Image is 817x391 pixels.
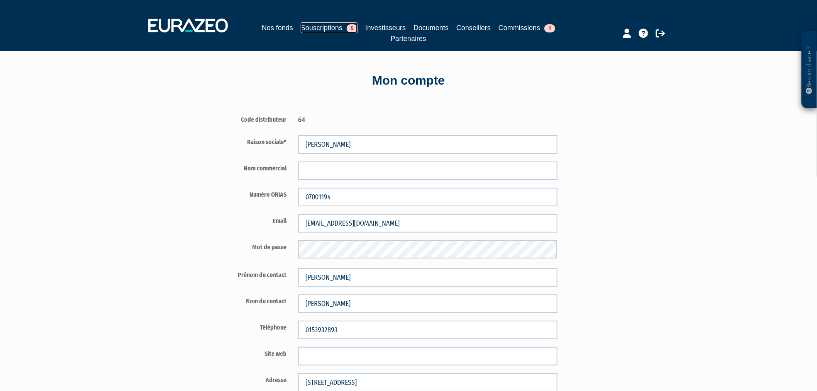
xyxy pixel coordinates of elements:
a: Commissions1 [498,22,555,33]
label: Site web [202,347,292,359]
label: Mot de passe [202,240,292,252]
a: Investisseurs [365,22,406,33]
label: Prénom du contact [202,268,292,280]
label: Email [202,214,292,226]
label: Code distributeur [202,113,292,124]
div: Mon compte [188,72,629,90]
label: Nom du contact [202,294,292,306]
label: Adresse [202,373,292,385]
a: Conseillers [456,22,491,33]
label: Nom commercial [202,161,292,173]
span: 5 [347,24,358,32]
span: 1 [544,24,555,32]
a: Nos fonds [262,22,293,33]
img: 1732889491-logotype_eurazeo_blanc_rvb.png [148,19,228,32]
label: Téléphone [202,321,292,332]
a: Documents [414,22,449,33]
div: 64 [292,113,563,124]
label: Numéro ORIAS [202,188,292,199]
label: Raison sociale* [202,135,292,147]
a: Partenaires [391,33,426,44]
p: Besoin d'aide ? [805,35,814,105]
a: Souscriptions5 [301,22,358,33]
